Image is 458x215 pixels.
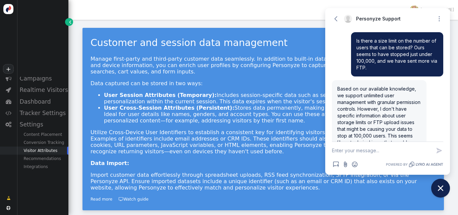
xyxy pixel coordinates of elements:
[91,197,112,202] a: Read more
[104,92,217,98] strong: User Session Attributes (Temporary):
[410,7,454,12] a: [PERSON_NAME]
[6,87,11,93] span: 
[91,80,436,87] p: Data captured can be stored in two ways:
[17,163,68,171] div: Integrations
[3,4,13,14] img: logo-icon.svg
[3,64,13,74] a: +
[337,7,397,13] div: Owner: [URL][DOMAIN_NAME]
[17,73,68,84] div: Campaigns
[119,197,123,201] span: 
[91,160,129,166] b: Data Import:
[6,206,10,210] span: 
[65,18,73,26] a: 
[17,107,68,119] div: Tracker Settings
[91,56,436,75] p: Manage first-party and third-party customer data seamlessly. In addition to built-in data like vi...
[91,172,436,191] p: Import customer data effortlessly through spreadsheet uploads, RSS feed synchronization, SFTP int...
[17,155,68,163] div: Recommendations
[17,84,68,96] div: Realtime Visitors
[69,19,71,25] span: 
[17,96,68,107] div: Dashboard
[5,121,11,127] span: 
[6,75,11,81] span: 
[91,129,436,155] p: Utilize Cross-Device User Identifiers to establish a consistent key for identifying visitors acro...
[104,92,436,105] li: Includes session-specific data such as search terms or cart totals, useful for personalization wi...
[7,195,10,201] span: 
[104,105,234,111] strong: User Cross-Session Attributes (Persistent):
[3,193,14,203] a: 
[91,36,436,50] div: Customer and session data management
[17,130,68,139] div: Content Placement
[410,5,419,14] img: ACg8ocLulmQ9_33OLL7rsEUyw8iWN2yGd8ro9089Aq9E1tyH-UrWOEnw=s96-c
[6,99,11,104] span: 
[5,110,11,116] span: 
[17,119,68,130] div: Settings
[17,139,68,147] div: Conversion Tracking
[17,147,68,155] div: Visitor Attributes
[104,105,436,124] li: Stores data permanently, making it available across multiple sessions. Ideal for user details lik...
[119,197,149,202] a: Watch guide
